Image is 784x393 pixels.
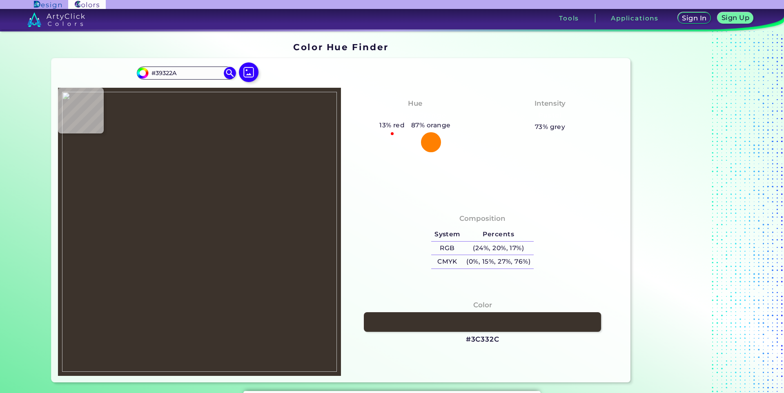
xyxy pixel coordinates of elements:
h5: Percents [463,228,534,241]
img: icon search [224,67,236,79]
img: ArtyClick Design logo [34,1,61,9]
h4: Color [473,299,492,311]
h3: Pastel [535,111,566,120]
h5: 13% red [376,120,408,131]
h5: (24%, 20%, 17%) [463,242,534,255]
h5: Sign In [683,15,706,21]
h5: (0%, 15%, 27%, 76%) [463,255,534,269]
img: icon picture [239,62,258,82]
h5: 73% grey [535,122,566,132]
h3: Tools [559,15,579,21]
h5: RGB [431,242,463,255]
iframe: Advertisement [634,39,736,386]
h4: Composition [459,213,506,224]
h5: Sign Up [723,15,748,21]
h5: 87% orange [408,120,454,131]
input: type color.. [148,67,224,78]
h4: Intensity [535,98,566,109]
img: e47bbb5b-7fad-4276-8248-59a0315676f3 [62,92,337,372]
h3: Reddish Orange [381,111,450,120]
img: logo_artyclick_colors_white.svg [27,12,85,27]
h1: Color Hue Finder [293,41,388,53]
a: Sign Up [719,13,752,24]
h3: #3C332C [466,335,499,344]
h5: CMYK [431,255,463,269]
h3: Applications [611,15,659,21]
h5: System [431,228,463,241]
a: Sign In [679,13,709,24]
h4: Hue [408,98,422,109]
